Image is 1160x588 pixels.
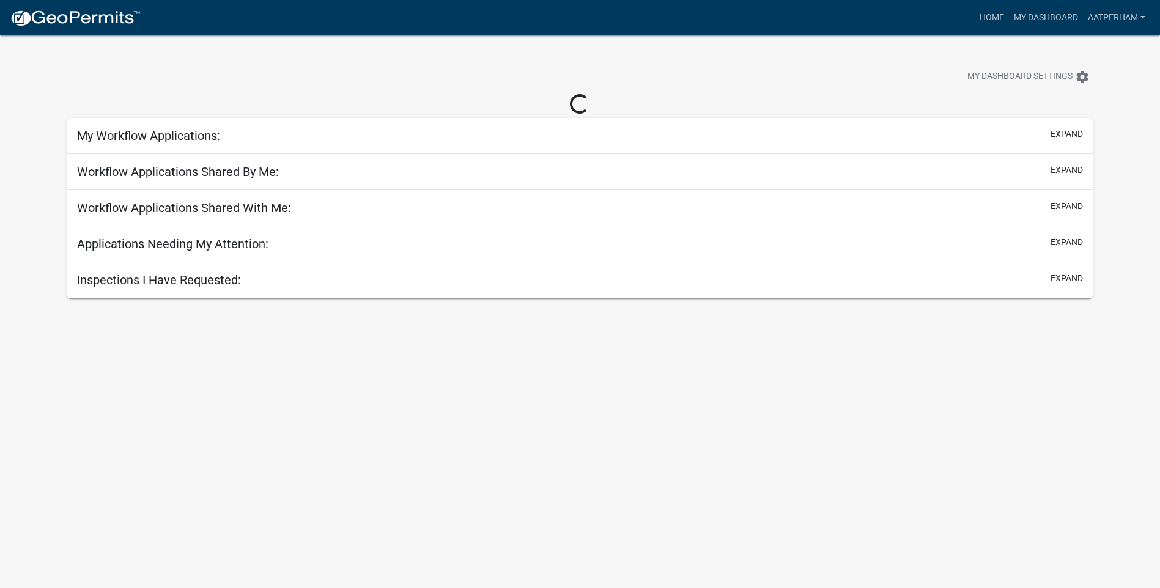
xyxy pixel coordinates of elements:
h5: Workflow Applications Shared With Me: [77,200,291,215]
a: Home [975,6,1009,29]
span: My Dashboard Settings [967,70,1073,84]
button: expand [1051,128,1083,141]
i: settings [1075,70,1090,84]
button: expand [1051,272,1083,285]
h5: Applications Needing My Attention: [77,237,268,251]
a: AATPerham [1083,6,1150,29]
button: expand [1051,200,1083,213]
h5: Workflow Applications Shared By Me: [77,164,279,179]
button: expand [1051,236,1083,249]
button: My Dashboard Settingssettings [958,65,1099,89]
h5: My Workflow Applications: [77,128,220,143]
h5: Inspections I Have Requested: [77,273,241,287]
button: expand [1051,164,1083,177]
a: My Dashboard [1009,6,1083,29]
